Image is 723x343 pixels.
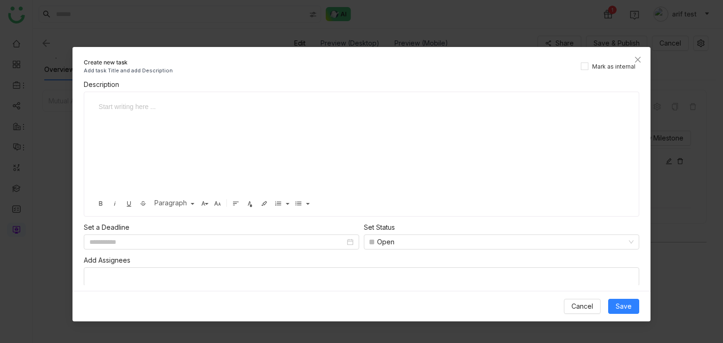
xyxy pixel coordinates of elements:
button: Text Color [244,197,256,209]
span: Mark as internal [588,62,639,71]
button: Background Color [258,197,270,209]
div: Add task Title and add Description [84,67,173,75]
button: Italic (Ctrl+I) [109,197,121,209]
button: Font Family [197,197,209,209]
button: Ordered List [272,197,284,209]
nz-select-item: Open [370,235,634,249]
div: Description [84,79,640,90]
button: Unordered List [303,197,311,209]
button: Align [230,197,242,209]
div: Set Status [364,222,639,233]
span: Cancel [571,301,593,312]
button: Close [625,47,651,72]
button: Strikethrough (Ctrl+S) [137,197,149,209]
div: Open [377,235,394,249]
span: Save [616,301,632,312]
span: Paragraph [153,199,190,207]
div: Add Assignees [84,255,640,265]
button: Font Size [211,197,224,209]
button: Underline (Ctrl+U) [123,197,135,209]
div: Set a Deadline [84,222,359,233]
button: Unordered List [292,197,305,209]
div: Create new task [84,58,173,67]
button: Cancel [564,299,601,314]
button: Bold (Ctrl+B) [95,197,107,209]
button: Ordered List [283,197,290,209]
button: Paragraph [151,197,195,209]
button: Save [608,299,639,314]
